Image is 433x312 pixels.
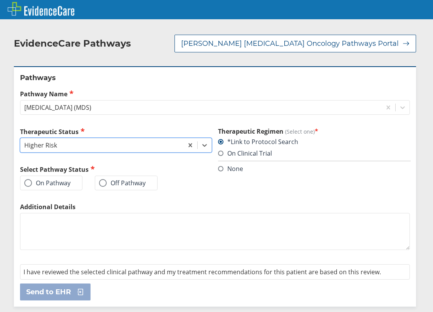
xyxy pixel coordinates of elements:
[24,103,91,112] div: [MEDICAL_DATA] (MDS)
[14,38,131,49] h2: EvidenceCare Pathways
[175,35,416,52] button: [PERSON_NAME] [MEDICAL_DATA] Oncology Pathways Portal
[218,138,298,146] label: *Link to Protocol Search
[24,141,57,149] div: Higher Risk
[20,203,410,211] label: Additional Details
[20,165,212,174] h2: Select Pathway Status
[26,287,71,297] span: Send to EHR
[20,89,410,98] label: Pathway Name
[218,127,410,136] h3: Therapeutic Regimen
[285,128,315,135] span: (Select one)
[20,73,410,82] h2: Pathways
[24,179,70,187] label: On Pathway
[8,2,74,16] img: EvidenceCare
[181,39,399,48] span: [PERSON_NAME] [MEDICAL_DATA] Oncology Pathways Portal
[99,179,146,187] label: Off Pathway
[218,149,272,158] label: On Clinical Trial
[23,268,381,276] span: I have reviewed the selected clinical pathway and my treatment recommendations for this patient a...
[20,283,91,300] button: Send to EHR
[20,127,212,136] label: Therapeutic Status
[218,164,243,173] label: None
